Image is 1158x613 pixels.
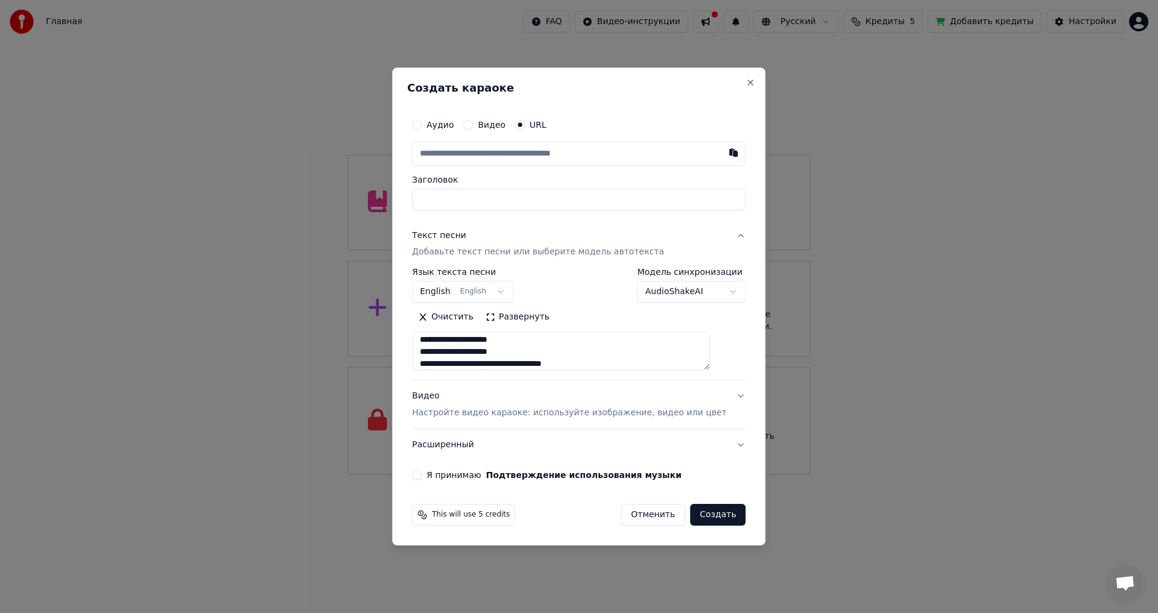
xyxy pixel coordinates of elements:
[412,220,745,268] button: Текст песниДобавьте текст песни или выберите модель автотекста
[407,83,750,93] h2: Создать караоке
[412,308,479,327] button: Очистить
[479,308,555,327] button: Развернуть
[478,121,505,129] label: Видео
[412,381,745,429] button: ВидеоНастройте видео караоке: используйте изображение, видео или цвет
[690,504,745,526] button: Создать
[426,471,682,479] label: Я принимаю
[412,268,745,380] div: Текст песниДобавьте текст песни или выберите модель автотекста
[412,268,513,277] label: Язык текста песни
[412,391,726,420] div: Видео
[426,121,454,129] label: Аудио
[412,247,664,259] p: Добавьте текст песни или выберите модель автотекста
[412,175,745,184] label: Заголовок
[412,407,726,419] p: Настройте видео караоке: используйте изображение, видео или цвет
[638,268,746,277] label: Модель синхронизации
[486,471,682,479] button: Я принимаю
[412,429,745,461] button: Расширенный
[530,121,546,129] label: URL
[412,230,466,242] div: Текст песни
[432,510,510,520] span: This will use 5 credits
[621,504,685,526] button: Отменить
